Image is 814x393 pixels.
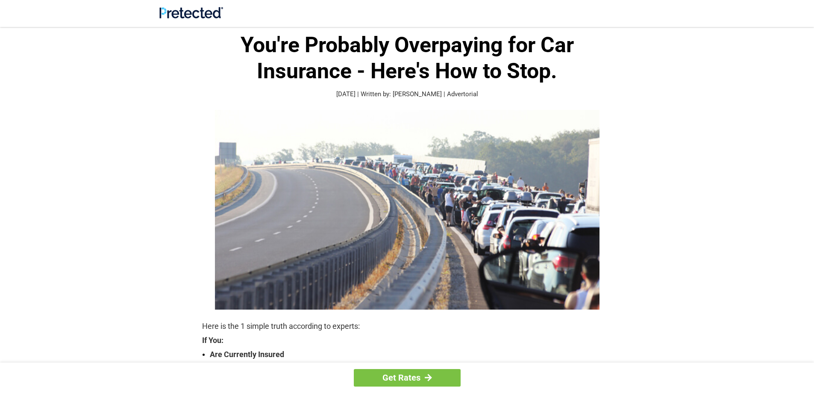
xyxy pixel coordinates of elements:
strong: If You: [202,337,612,344]
a: Site Logo [159,12,223,20]
p: [DATE] | Written by: [PERSON_NAME] | Advertorial [202,89,612,99]
p: Here is the 1 simple truth according to experts: [202,320,612,332]
strong: Are Currently Insured [210,349,612,360]
img: Site Logo [159,7,223,18]
strong: Are Over The Age Of [DEMOGRAPHIC_DATA] [210,360,612,372]
h1: You're Probably Overpaying for Car Insurance - Here's How to Stop. [202,32,612,84]
a: Get Rates [354,369,461,387]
